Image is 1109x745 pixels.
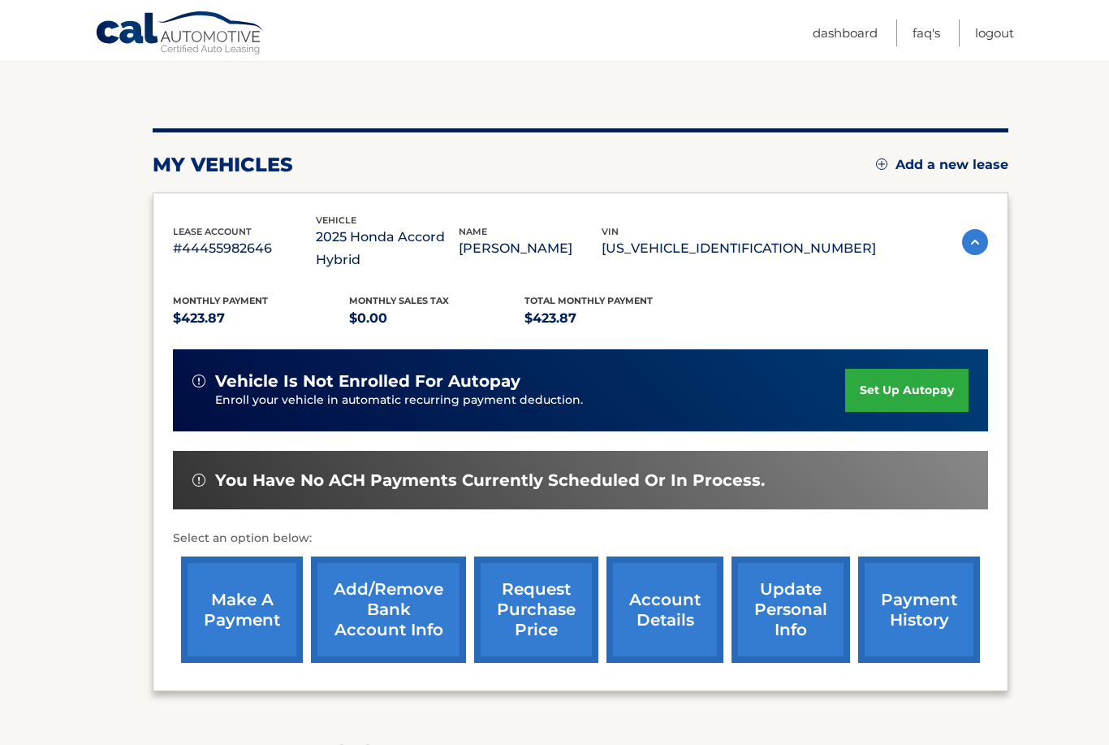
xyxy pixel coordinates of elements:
[192,474,205,487] img: alert-white.svg
[173,307,349,330] p: $423.87
[215,470,765,491] span: You have no ACH payments currently scheduled or in process.
[975,19,1014,46] a: Logout
[316,214,356,226] span: vehicle
[459,237,602,260] p: [PERSON_NAME]
[459,226,487,237] span: name
[316,226,459,271] p: 2025 Honda Accord Hybrid
[876,158,887,170] img: add.svg
[173,237,316,260] p: #44455982646
[173,226,252,237] span: lease account
[349,295,449,306] span: Monthly sales Tax
[962,229,988,255] img: accordion-active.svg
[813,19,878,46] a: Dashboard
[524,307,701,330] p: $423.87
[153,153,293,177] h2: my vehicles
[731,557,850,663] a: update personal info
[606,557,723,663] a: account details
[95,11,265,58] a: Cal Automotive
[602,226,619,237] span: vin
[311,557,466,663] a: Add/Remove bank account info
[173,529,988,548] p: Select an option below:
[215,392,845,409] p: Enroll your vehicle in automatic recurring payment deduction.
[173,295,268,306] span: Monthly Payment
[602,237,876,260] p: [US_VEHICLE_IDENTIFICATION_NUMBER]
[215,371,520,392] span: vehicle is not enrolled for autopay
[474,557,598,663] a: request purchase price
[858,557,980,663] a: payment history
[524,295,653,306] span: Total Monthly Payment
[876,157,1008,173] a: Add a new lease
[192,375,205,388] img: alert-white.svg
[913,19,940,46] a: FAQ's
[349,307,525,330] p: $0.00
[181,557,303,663] a: make a payment
[845,369,969,412] a: set up autopay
